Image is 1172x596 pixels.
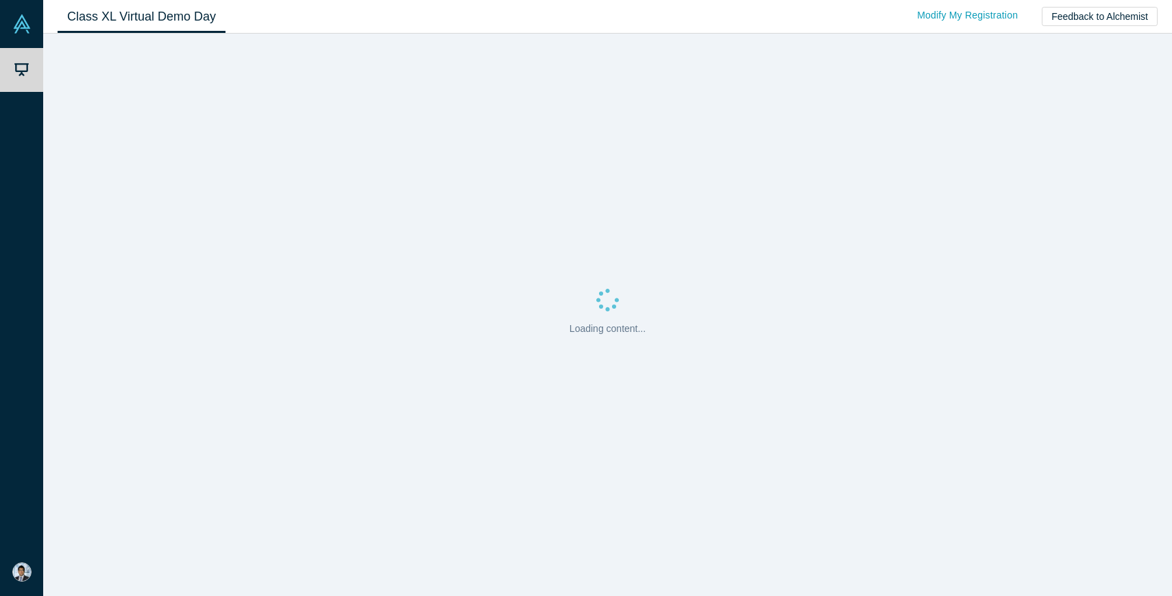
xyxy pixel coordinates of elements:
a: Modify My Registration [903,3,1032,27]
img: Karan Teckchandani's Account [12,562,32,582]
a: Class XL Virtual Demo Day [58,1,225,33]
img: Alchemist Vault Logo [12,14,32,34]
p: Loading content... [570,322,646,336]
button: Feedback to Alchemist [1042,7,1158,26]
